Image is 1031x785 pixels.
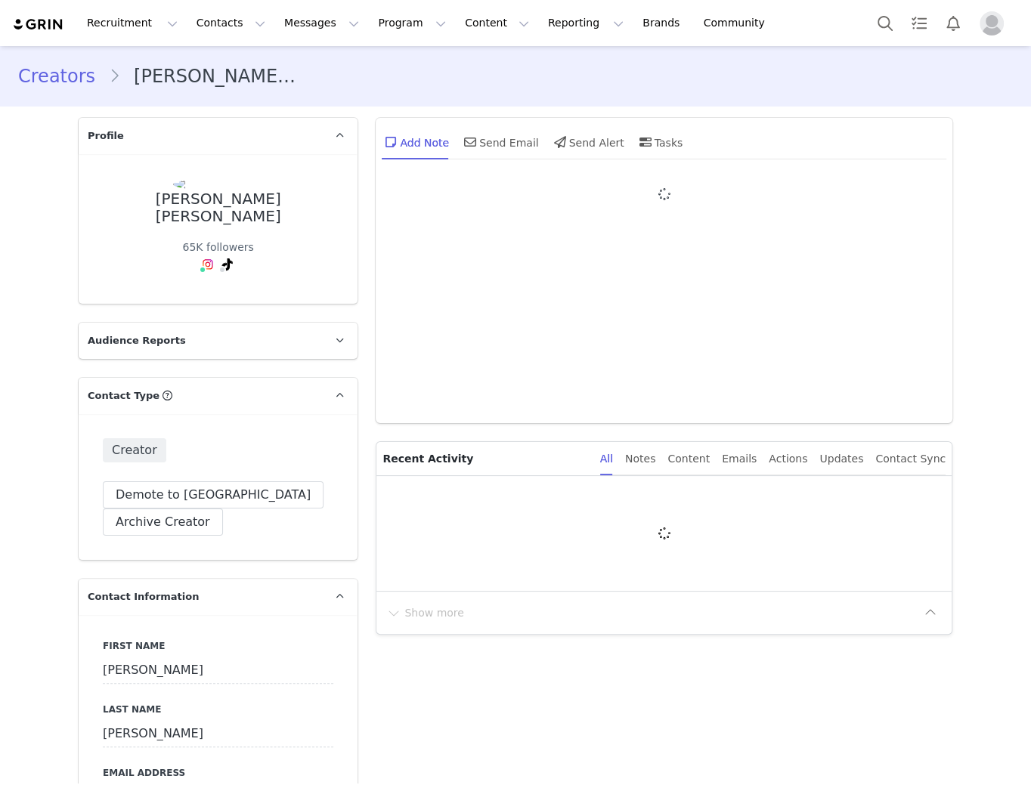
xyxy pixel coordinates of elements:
[461,124,539,160] div: Send Email
[875,442,946,476] div: Contact Sync
[187,6,274,40] button: Contacts
[551,124,624,160] div: Send Alert
[173,178,264,190] img: 1a66f773-a2c7-4a65-9b41-05e8ac07f84b.jpg
[625,442,655,476] div: Notes
[88,333,186,348] span: Audience Reports
[695,6,781,40] a: Community
[275,6,368,40] button: Messages
[971,11,1019,36] button: Profile
[103,639,333,653] label: First Name
[980,11,1004,36] img: placeholder-profile.jpg
[722,442,757,476] div: Emails
[868,6,902,40] button: Search
[633,6,693,40] a: Brands
[202,258,214,270] img: instagram.svg
[937,6,970,40] button: Notifications
[369,6,455,40] button: Program
[103,438,166,462] span: Creator
[12,17,65,32] img: grin logo
[103,508,223,536] button: Archive Creator
[667,442,710,476] div: Content
[88,589,199,604] span: Contact Information
[539,6,633,40] button: Reporting
[382,442,587,475] p: Recent Activity
[103,703,333,716] label: Last Name
[819,442,863,476] div: Updates
[78,6,187,40] button: Recruitment
[18,63,109,90] a: Creators
[103,481,324,508] button: Demote to [GEOGRAPHIC_DATA]
[103,766,333,780] label: Email Address
[382,124,449,160] div: Add Note
[769,442,807,476] div: Actions
[636,124,683,160] div: Tasks
[600,442,613,476] div: All
[456,6,538,40] button: Content
[903,6,936,40] a: Tasks
[103,190,333,224] div: [PERSON_NAME] [PERSON_NAME]
[385,601,465,625] button: Show more
[88,388,159,403] span: Contact Type
[182,240,253,255] div: 65K followers
[88,128,124,144] span: Profile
